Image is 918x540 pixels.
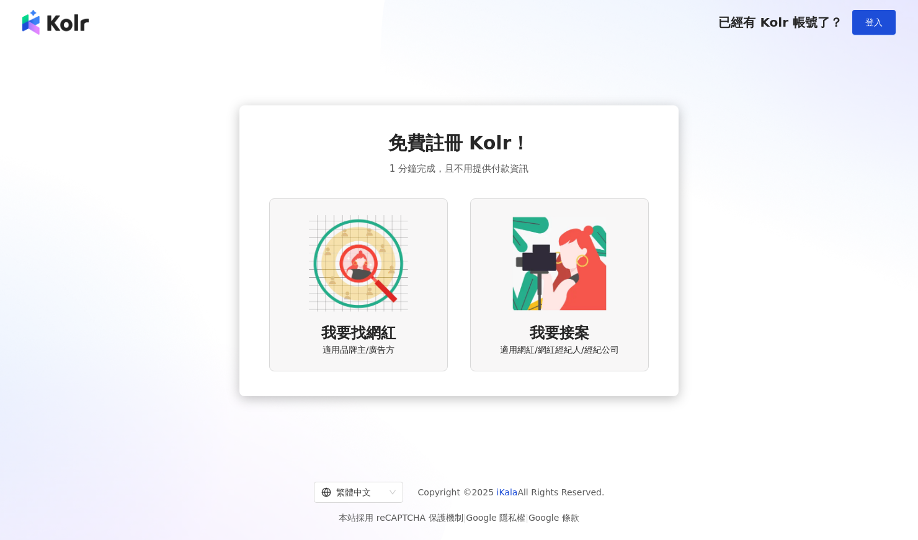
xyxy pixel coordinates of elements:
[321,482,385,502] div: 繁體中文
[525,513,528,523] span: |
[497,487,518,497] a: iKala
[500,344,618,356] span: 適用網紅/網紅經紀人/經紀公司
[528,513,579,523] a: Google 條款
[323,344,395,356] span: 適用品牌主/廣告方
[852,10,896,35] button: 登入
[321,323,396,344] span: 我要找網紅
[309,214,408,313] img: AD identity option
[865,17,883,27] span: 登入
[463,513,466,523] span: |
[530,323,589,344] span: 我要接案
[510,214,609,313] img: KOL identity option
[22,10,89,35] img: logo
[339,510,579,525] span: 本站採用 reCAPTCHA 保護機制
[718,15,842,30] span: 已經有 Kolr 帳號了？
[418,485,605,500] span: Copyright © 2025 All Rights Reserved.
[466,513,525,523] a: Google 隱私權
[388,130,530,156] span: 免費註冊 Kolr！
[390,161,528,176] span: 1 分鐘完成，且不用提供付款資訊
